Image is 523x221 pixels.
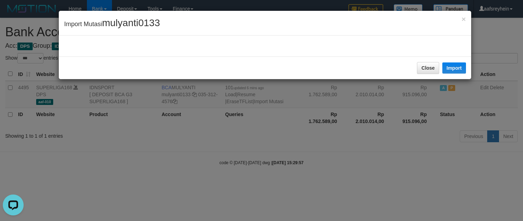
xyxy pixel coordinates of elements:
button: Close [417,62,439,74]
span: Import Mutasi [64,21,160,28]
button: Import [442,62,466,74]
button: Close [461,15,466,23]
span: × [461,15,466,23]
button: Open LiveChat chat widget [3,3,24,24]
span: mulyanti0133 [102,17,160,28]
